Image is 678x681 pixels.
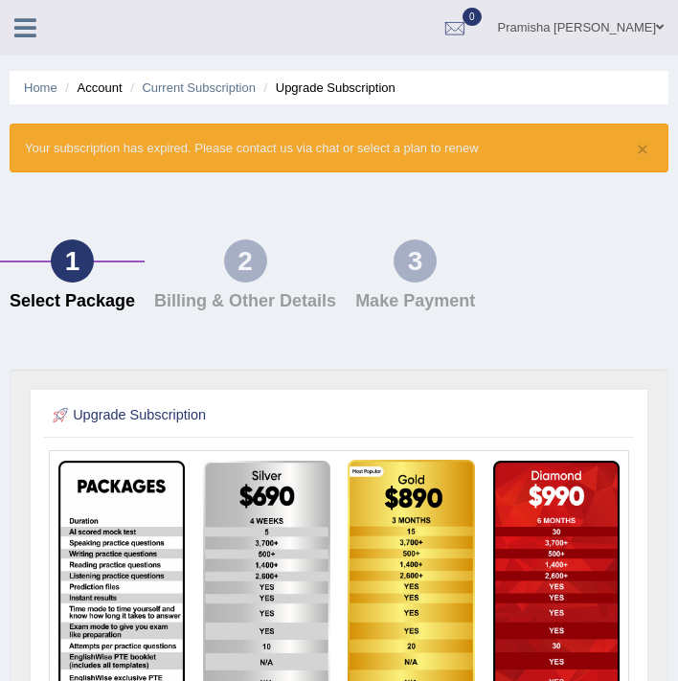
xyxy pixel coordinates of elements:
h4: Make Payment [355,292,475,311]
div: Your subscription has expired. Please contact us via chat or select a plan to renew [10,124,668,172]
a: Current Subscription [142,80,256,95]
a: Home [24,80,57,95]
span: 0 [463,8,482,26]
button: × [637,139,648,159]
h2: Upgrade Subscription [49,403,409,428]
li: Upgrade Subscription [260,79,395,97]
div: 1 [51,239,94,283]
div: 2 [224,239,267,283]
li: Account [60,79,122,97]
div: 3 [394,239,437,283]
h4: Billing & Other Details [154,292,336,311]
h4: Select Package [10,292,135,311]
